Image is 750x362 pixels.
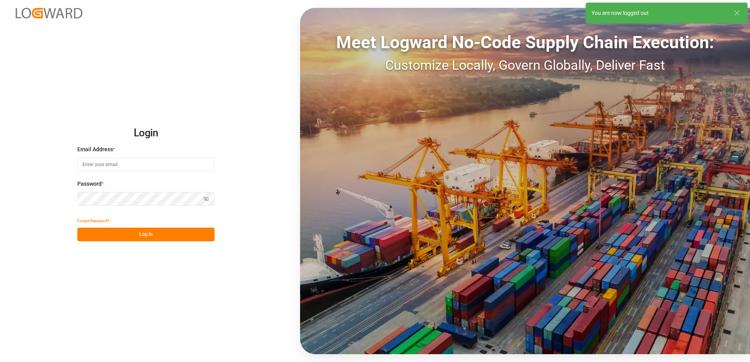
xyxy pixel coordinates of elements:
div: You are now logged out [592,9,726,17]
div: Customize Locally, Govern Globally, Deliver Fast [300,55,750,75]
button: Forgot Password? [77,214,109,228]
input: Enter your email [77,158,215,172]
div: Meet Logward No-Code Supply Chain Execution: [300,29,750,55]
img: Logward_new_orange.png [16,8,82,18]
span: Email Address [77,145,113,154]
h2: Login [77,121,215,146]
button: Log In [77,228,215,241]
span: Password [77,180,102,188]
